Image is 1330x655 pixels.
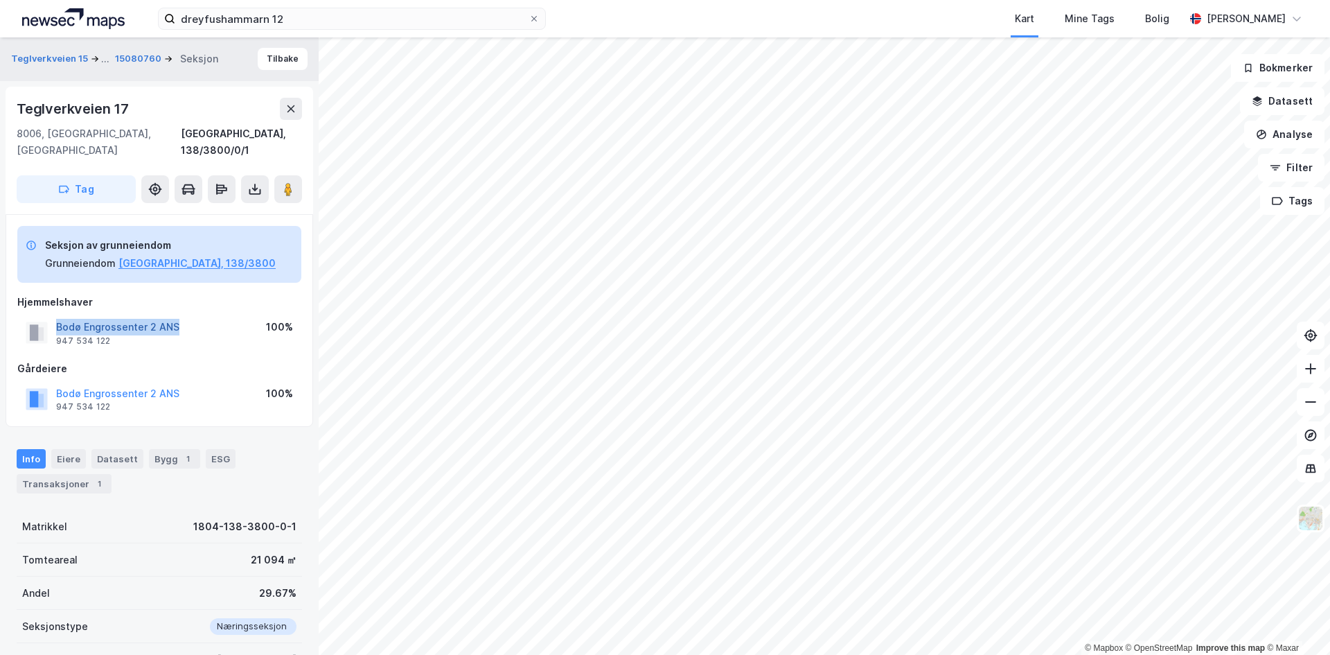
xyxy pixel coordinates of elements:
[22,552,78,568] div: Tomteareal
[17,474,112,494] div: Transaksjoner
[17,125,181,159] div: 8006, [GEOGRAPHIC_DATA], [GEOGRAPHIC_DATA]
[118,255,276,272] button: [GEOGRAPHIC_DATA], 138/3800
[1065,10,1115,27] div: Mine Tags
[56,401,110,412] div: 947 534 122
[181,452,195,466] div: 1
[1258,154,1324,182] button: Filter
[1207,10,1286,27] div: [PERSON_NAME]
[1261,588,1330,655] div: Kontrollprogram for chat
[1261,588,1330,655] iframe: Chat Widget
[22,618,88,635] div: Seksjonstype
[92,477,106,491] div: 1
[1085,643,1123,653] a: Mapbox
[1145,10,1169,27] div: Bolig
[101,51,109,67] div: ...
[251,552,296,568] div: 21 094 ㎡
[45,237,276,254] div: Seksjon av grunneiendom
[22,8,125,29] img: logo.a4113a55bc3d86da70a041830d287a7e.svg
[206,449,236,469] div: ESG
[1196,643,1265,653] a: Improve this map
[266,319,293,335] div: 100%
[1015,10,1034,27] div: Kart
[193,518,296,535] div: 1804-138-3800-0-1
[22,585,50,602] div: Andel
[258,48,308,70] button: Tilbake
[45,255,116,272] div: Grunneiendom
[1126,643,1193,653] a: OpenStreetMap
[115,52,164,66] button: 15080760
[181,125,302,159] div: [GEOGRAPHIC_DATA], 138/3800/0/1
[266,385,293,402] div: 100%
[11,51,91,67] button: Teglverkveien 15
[259,585,296,602] div: 29.67%
[1240,87,1324,115] button: Datasett
[17,175,136,203] button: Tag
[1231,54,1324,82] button: Bokmerker
[51,449,86,469] div: Eiere
[91,449,143,469] div: Datasett
[180,51,218,67] div: Seksjon
[17,294,301,311] div: Hjemmelshaver
[175,8,529,29] input: Søk på adresse, matrikkel, gårdeiere, leietakere eller personer
[1260,187,1324,215] button: Tags
[1244,121,1324,148] button: Analyse
[56,335,110,347] div: 947 534 122
[17,360,301,377] div: Gårdeiere
[22,518,67,535] div: Matrikkel
[149,449,200,469] div: Bygg
[17,449,46,469] div: Info
[1297,505,1324,532] img: Z
[17,98,132,120] div: Teglverkveien 17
